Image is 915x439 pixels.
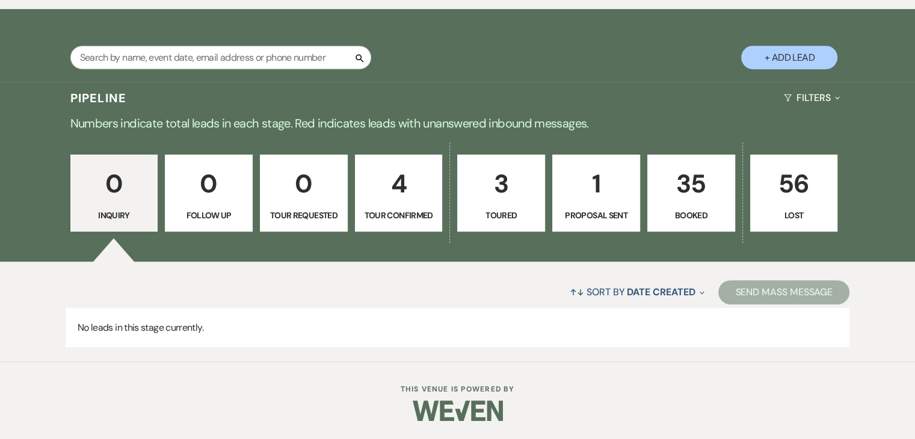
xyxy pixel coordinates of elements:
p: Toured [465,209,537,222]
p: 4 [363,164,435,204]
a: 0Inquiry [70,155,158,232]
button: Send Mass Message [718,280,849,304]
input: Search by name, event date, email address or phone number [70,46,371,69]
p: No leads in this stage currently. [66,308,849,348]
p: Booked [655,209,727,222]
a: 4Tour Confirmed [355,155,443,232]
a: 35Booked [647,155,735,232]
p: 0 [268,164,340,204]
p: Follow Up [173,209,245,222]
span: Date Created [627,286,695,298]
a: 1Proposal Sent [552,155,640,232]
p: 35 [655,164,727,204]
a: 0Follow Up [165,155,253,232]
a: 0Tour Requested [260,155,348,232]
p: 0 [78,164,150,204]
h3: Pipeline [70,90,127,106]
button: Filters [779,82,845,114]
p: 3 [465,164,537,204]
p: Lost [758,209,830,222]
p: Proposal Sent [560,209,632,222]
p: 56 [758,164,830,204]
a: 56Lost [750,155,838,232]
p: Inquiry [78,209,150,222]
p: Numbers indicate total leads in each stage. Red indicates leads with unanswered inbound messages. [25,114,891,133]
button: + Add Lead [741,46,837,69]
p: Tour Requested [268,209,340,222]
button: Sort By Date Created [565,276,709,308]
a: 3Toured [457,155,545,232]
span: ↑↓ [570,286,584,298]
p: 0 [173,164,245,204]
p: 1 [560,164,632,204]
p: Tour Confirmed [363,209,435,222]
img: Weven Logo [413,390,503,432]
